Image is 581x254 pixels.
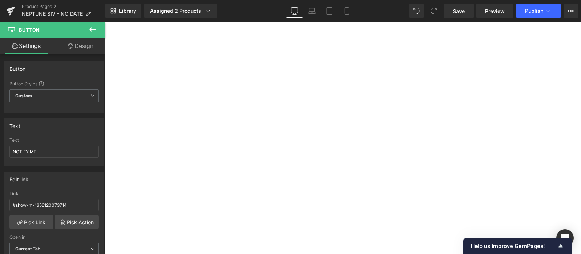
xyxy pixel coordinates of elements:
[105,4,141,18] a: New Library
[54,38,107,54] a: Design
[409,4,424,18] button: Undo
[303,4,321,18] a: Laptop
[476,4,513,18] a: Preview
[9,199,99,211] input: https://your-shop.myshopify.com
[321,4,338,18] a: Tablet
[55,215,99,229] a: Pick Action
[564,4,578,18] button: More
[556,229,574,247] div: Open Intercom Messenger
[9,215,53,229] a: Pick Link
[15,93,32,99] b: Custom
[150,7,211,15] div: Assigned 2 Products
[22,4,105,9] a: Product Pages
[485,7,505,15] span: Preview
[9,119,20,129] div: Text
[15,246,41,251] b: Current Tab
[427,4,441,18] button: Redo
[471,243,556,250] span: Help us improve GemPages!
[19,27,40,33] span: Button
[9,191,99,196] div: Link
[9,172,29,182] div: Edit link
[9,81,99,86] div: Button Styles
[9,235,99,240] div: Open in
[525,8,543,14] span: Publish
[22,11,83,17] span: NEPTUNE SIV - NO DATE
[471,242,565,250] button: Show survey - Help us improve GemPages!
[9,138,99,143] div: Text
[516,4,561,18] button: Publish
[119,8,136,14] span: Library
[453,7,465,15] span: Save
[286,4,303,18] a: Desktop
[9,62,25,72] div: Button
[338,4,355,18] a: Mobile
